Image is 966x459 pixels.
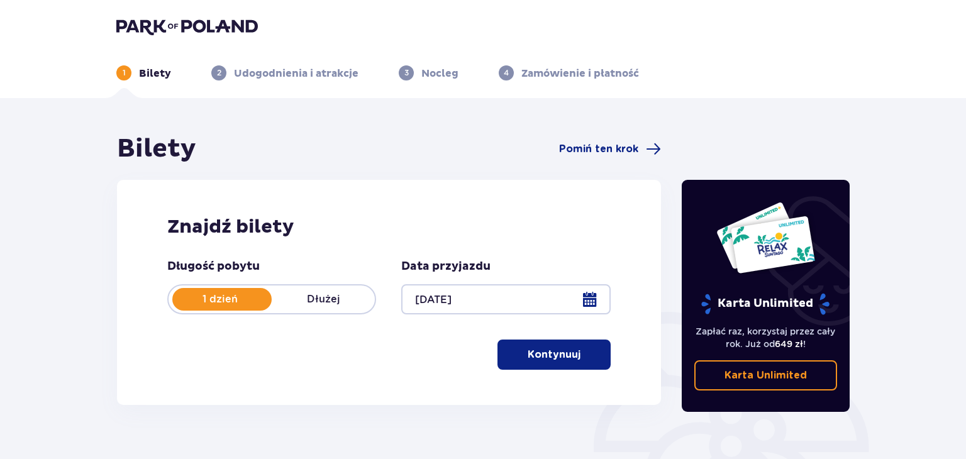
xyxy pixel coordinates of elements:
[404,67,409,79] p: 3
[559,141,661,157] a: Pomiń ten krok
[116,18,258,35] img: Park of Poland logo
[521,67,639,80] p: Zamówienie i płatność
[169,292,272,306] p: 1 dzień
[117,133,196,165] h1: Bilety
[700,293,831,315] p: Karta Unlimited
[504,67,509,79] p: 4
[559,142,638,156] span: Pomiń ten krok
[421,67,458,80] p: Nocleg
[139,67,171,80] p: Bilety
[528,348,580,362] p: Kontynuuj
[217,67,221,79] p: 2
[272,292,375,306] p: Dłużej
[234,67,358,80] p: Udogodnienia i atrakcje
[694,360,838,390] a: Karta Unlimited
[775,339,803,349] span: 649 zł
[401,259,491,274] p: Data przyjazdu
[167,215,611,239] h2: Znajdź bilety
[497,340,611,370] button: Kontynuuj
[167,259,260,274] p: Długość pobytu
[724,368,807,382] p: Karta Unlimited
[694,325,838,350] p: Zapłać raz, korzystaj przez cały rok. Już od !
[123,67,126,79] p: 1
